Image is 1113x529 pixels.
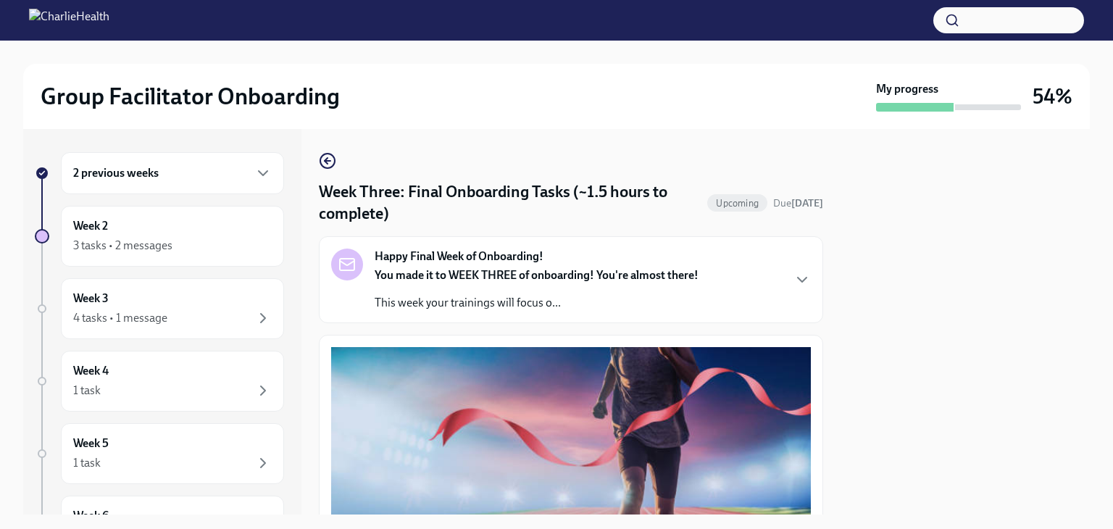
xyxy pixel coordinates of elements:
[73,291,109,307] h6: Week 3
[73,363,109,379] h6: Week 4
[876,81,938,97] strong: My progress
[73,436,109,451] h6: Week 5
[375,268,699,282] strong: You made it to WEEK THREE of onboarding! You're almost there!
[61,152,284,194] div: 2 previous weeks
[35,206,284,267] a: Week 23 tasks • 2 messages
[707,198,767,209] span: Upcoming
[73,383,101,399] div: 1 task
[35,423,284,484] a: Week 51 task
[1033,83,1072,109] h3: 54%
[791,197,823,209] strong: [DATE]
[29,9,109,32] img: CharlieHealth
[73,218,108,234] h6: Week 2
[35,351,284,412] a: Week 41 task
[375,295,699,311] p: This week your trainings will focus o...
[773,196,823,210] span: September 6th, 2025 09:00
[73,508,109,524] h6: Week 6
[319,181,701,225] h4: Week Three: Final Onboarding Tasks (~1.5 hours to complete)
[41,82,340,111] h2: Group Facilitator Onboarding
[773,197,823,209] span: Due
[73,455,101,471] div: 1 task
[35,278,284,339] a: Week 34 tasks • 1 message
[73,165,159,181] h6: 2 previous weeks
[375,249,543,264] strong: Happy Final Week of Onboarding!
[73,310,167,326] div: 4 tasks • 1 message
[73,238,172,254] div: 3 tasks • 2 messages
